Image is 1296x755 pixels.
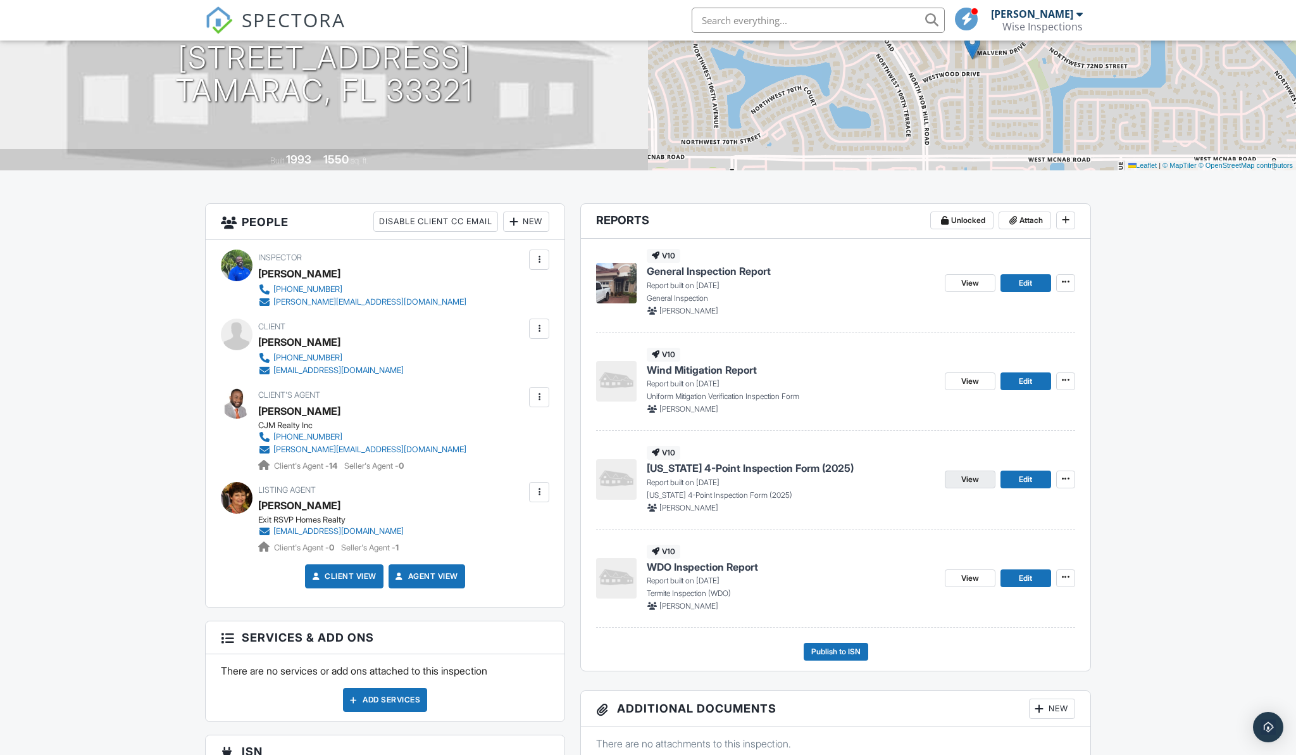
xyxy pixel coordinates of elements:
div: There are no services or add ons attached to this inspection [206,654,564,721]
p: There are no attachments to this inspection. [596,737,1075,751]
span: Client [258,322,285,331]
span: sq. ft. [351,156,368,165]
a: [EMAIL_ADDRESS][DOMAIN_NAME] [258,525,404,538]
span: Seller's Agent - [344,461,404,471]
a: © OpenStreetMap contributors [1199,162,1293,169]
span: | [1159,162,1161,169]
a: Client View [309,570,377,583]
strong: 14 [329,461,337,471]
h1: [STREET_ADDRESS] Tamarac, FL 33321 [175,41,473,108]
div: Add Services [343,688,427,712]
a: [EMAIL_ADDRESS][DOMAIN_NAME] [258,364,404,377]
a: [PHONE_NUMBER] [258,283,466,296]
input: Search everything... [692,8,945,33]
span: Client's Agent - [274,461,339,471]
strong: 0 [399,461,404,471]
span: Inspector [258,253,302,262]
div: Open Intercom Messenger [1253,712,1283,742]
div: CJM Realty Inc [258,421,477,431]
div: [EMAIL_ADDRESS][DOMAIN_NAME] [273,526,404,536]
span: Built [270,156,284,165]
div: New [1029,699,1075,719]
a: [PERSON_NAME][EMAIL_ADDRESS][DOMAIN_NAME] [258,296,466,308]
a: © MapTiler [1162,162,1197,169]
a: [PHONE_NUMBER] [258,431,466,443]
h3: Additional Documents [581,691,1090,727]
div: [PERSON_NAME][EMAIL_ADDRESS][DOMAIN_NAME] [273,297,466,307]
a: Leaflet [1128,162,1157,169]
span: SPECTORA [242,6,346,33]
a: Agent View [393,570,458,583]
h3: Services & Add ons [206,621,564,654]
span: Seller's Agent - [341,543,399,552]
span: Listing Agent [258,485,316,495]
div: [PERSON_NAME] [258,496,340,515]
div: New [503,212,549,232]
div: 1993 [286,153,311,166]
span: Client's Agent - [274,543,336,552]
div: [PERSON_NAME] [991,8,1073,20]
div: [EMAIL_ADDRESS][DOMAIN_NAME] [273,365,404,376]
img: The Best Home Inspection Software - Spectora [205,6,233,34]
strong: 1 [396,543,399,552]
a: [PERSON_NAME][EMAIL_ADDRESS][DOMAIN_NAME] [258,443,466,456]
div: Disable Client CC Email [373,212,498,232]
div: Wise Inspections [1002,20,1083,33]
span: Client's Agent [258,390,320,400]
a: SPECTORA [205,17,346,44]
div: [PERSON_NAME] [258,333,340,352]
div: [PHONE_NUMBER] [273,353,342,363]
strong: 0 [329,543,334,552]
div: [PERSON_NAME] [258,402,340,421]
div: [PERSON_NAME][EMAIL_ADDRESS][DOMAIN_NAME] [273,445,466,455]
div: [PHONE_NUMBER] [273,284,342,295]
a: [PHONE_NUMBER] [258,352,404,364]
div: [PHONE_NUMBER] [273,432,342,442]
div: 1550 [323,153,349,166]
div: Exit RSVP Homes Realty [258,515,414,525]
div: [PERSON_NAME] [258,264,340,283]
img: Marker [964,34,980,60]
h3: People [206,204,564,240]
